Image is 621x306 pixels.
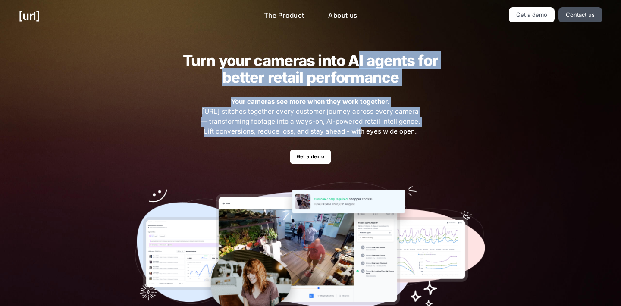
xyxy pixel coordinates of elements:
[509,7,555,22] a: Get a demo
[321,7,364,24] a: About us
[257,7,311,24] a: The Product
[200,97,421,136] span: [URL] stitches together every customer journey across every camera — transforming footage into al...
[19,7,40,24] a: [URL]
[290,150,331,165] a: Get a demo
[169,52,452,86] h2: Turn your cameras into AI agents for better retail performance
[231,97,389,106] strong: Your cameras see more when they work together.
[558,7,602,22] a: Contact us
